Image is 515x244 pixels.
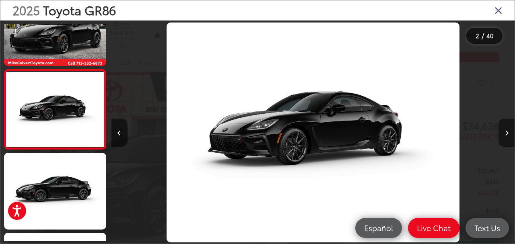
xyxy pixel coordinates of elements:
span: 2025 [12,1,40,18]
span: Español [360,223,397,233]
a: Text Us [466,218,509,238]
img: 2025 Toyota GR86 GR86 Premium [167,23,459,242]
img: 2025 Toyota GR86 GR86 Premium [5,72,105,147]
a: Live Chat [408,218,459,238]
div: 2025 Toyota GR86 GR86 Premium 1 [111,23,515,242]
i: Close gallery [494,5,503,15]
span: Live Chat [413,223,455,233]
span: Toyota GR86 [43,1,116,18]
span: Text Us [470,223,504,233]
button: Next image [499,119,515,147]
span: 2 [476,31,479,40]
img: 2025 Toyota GR86 GR86 Premium [3,152,107,230]
button: Previous image [111,119,128,147]
a: Español [355,218,402,238]
span: 40 [486,31,494,40]
span: / [481,33,485,39]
